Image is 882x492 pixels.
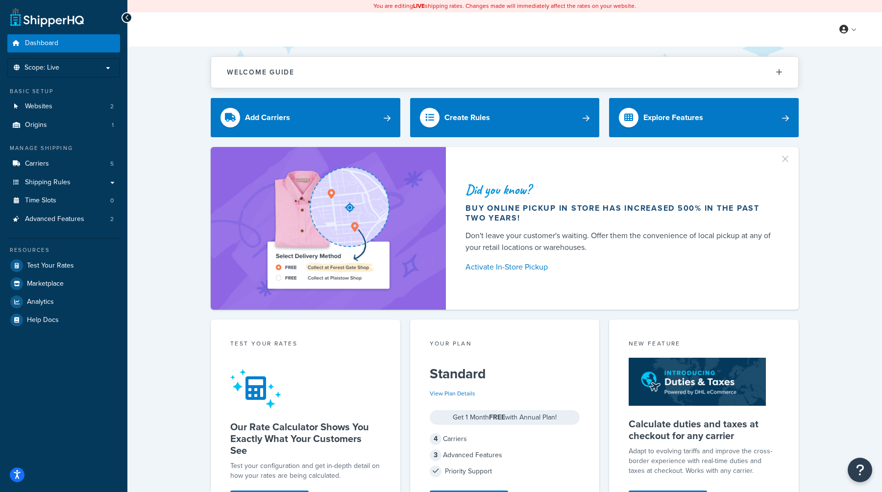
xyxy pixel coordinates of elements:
[7,87,120,96] div: Basic Setup
[7,155,120,173] li: Carriers
[7,98,120,116] a: Websites2
[230,461,381,481] div: Test your configuration and get in-depth detail on how your rates are being calculated.
[7,144,120,152] div: Manage Shipping
[25,178,71,187] span: Shipping Rules
[7,210,120,228] li: Advanced Features
[227,69,294,76] h2: Welcome Guide
[110,160,114,168] span: 5
[430,432,580,446] div: Carriers
[25,102,52,111] span: Websites
[211,98,400,137] a: Add Carriers
[430,433,441,445] span: 4
[489,412,505,422] strong: FREE
[7,293,120,311] a: Analytics
[7,192,120,210] li: Time Slots
[27,262,74,270] span: Test Your Rates
[245,111,290,124] div: Add Carriers
[27,298,54,306] span: Analytics
[444,111,490,124] div: Create Rules
[25,197,56,205] span: Time Slots
[230,421,381,456] h5: Our Rate Calculator Shows You Exactly What Your Customers See
[112,121,114,129] span: 1
[430,410,580,425] div: Get 1 Month with Annual Plan!
[7,246,120,254] div: Resources
[465,183,775,197] div: Did you know?
[413,1,425,10] b: LIVE
[430,389,475,398] a: View Plan Details
[27,280,64,288] span: Marketplace
[25,160,49,168] span: Carriers
[25,215,84,223] span: Advanced Features
[430,448,580,462] div: Advanced Features
[24,64,59,72] span: Scope: Live
[643,111,703,124] div: Explore Features
[7,173,120,192] a: Shipping Rules
[629,418,779,442] h5: Calculate duties and taxes at checkout for any carrier
[7,257,120,274] a: Test Your Rates
[110,197,114,205] span: 0
[25,121,47,129] span: Origins
[430,449,441,461] span: 3
[110,215,114,223] span: 2
[410,98,600,137] a: Create Rules
[7,34,120,52] a: Dashboard
[629,446,779,476] p: Adapt to evolving tariffs and improve the cross-border experience with real-time duties and taxes...
[7,116,120,134] li: Origins
[629,339,779,350] div: New Feature
[7,210,120,228] a: Advanced Features2
[465,203,775,223] div: Buy online pickup in store has increased 500% in the past two years!
[240,162,417,295] img: ad-shirt-map-b0359fc47e01cab431d101c4b569394f6a03f54285957d908178d52f29eb9668.png
[430,366,580,382] h5: Standard
[7,116,120,134] a: Origins1
[7,192,120,210] a: Time Slots0
[230,339,381,350] div: Test your rates
[430,465,580,478] div: Priority Support
[465,230,775,253] div: Don't leave your customer's waiting. Offer them the convenience of local pickup at any of your re...
[211,57,798,88] button: Welcome Guide
[609,98,799,137] a: Explore Features
[25,39,58,48] span: Dashboard
[7,275,120,293] a: Marketplace
[110,102,114,111] span: 2
[27,316,59,324] span: Help Docs
[430,339,580,350] div: Your Plan
[7,311,120,329] a: Help Docs
[465,260,775,274] a: Activate In-Store Pickup
[7,155,120,173] a: Carriers5
[7,98,120,116] li: Websites
[848,458,872,482] button: Open Resource Center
